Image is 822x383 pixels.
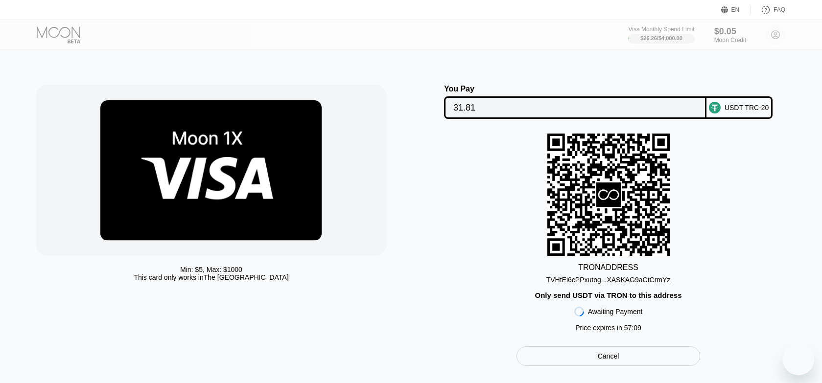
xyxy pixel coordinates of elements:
div: TRON ADDRESS [578,263,638,272]
div: $26.26 / $4,000.00 [640,35,682,41]
div: Only send USDT via TRON to this address [535,291,682,299]
div: USDT TRC-20 [725,104,769,112]
div: EN [721,5,751,15]
div: You Pay [444,85,706,93]
span: 57 : 09 [624,324,641,332]
div: EN [731,6,740,13]
div: This card only works in The [GEOGRAPHIC_DATA] [134,273,288,281]
div: Price expires in [575,324,641,332]
iframe: Button to launch messaging window [783,344,814,375]
div: You PayUSDT TRC-20 [421,85,796,119]
div: Visa Monthly Spend Limit [628,26,694,33]
div: TVHtEi6cPPxutog...XASKAG9aCtCrmYz [546,276,671,284]
div: Min: $ 5 , Max: $ 1000 [180,266,242,273]
div: Awaiting Payment [588,308,643,315]
div: Cancel [598,352,619,360]
div: TVHtEi6cPPxutog...XASKAG9aCtCrmYz [546,272,671,284]
div: Cancel [517,346,700,366]
div: FAQ [751,5,785,15]
div: Visa Monthly Spend Limit$26.26/$4,000.00 [628,26,694,44]
div: FAQ [774,6,785,13]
